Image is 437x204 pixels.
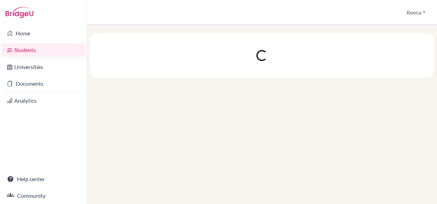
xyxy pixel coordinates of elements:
[1,189,85,203] a: Community
[1,60,85,74] a: Universities
[1,77,85,91] a: Documents
[403,6,429,19] button: Reena
[6,7,33,18] img: Bridge-U
[1,26,85,40] a: Home
[1,43,85,57] a: Students
[1,94,85,108] a: Analytics
[1,172,85,186] a: Help center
